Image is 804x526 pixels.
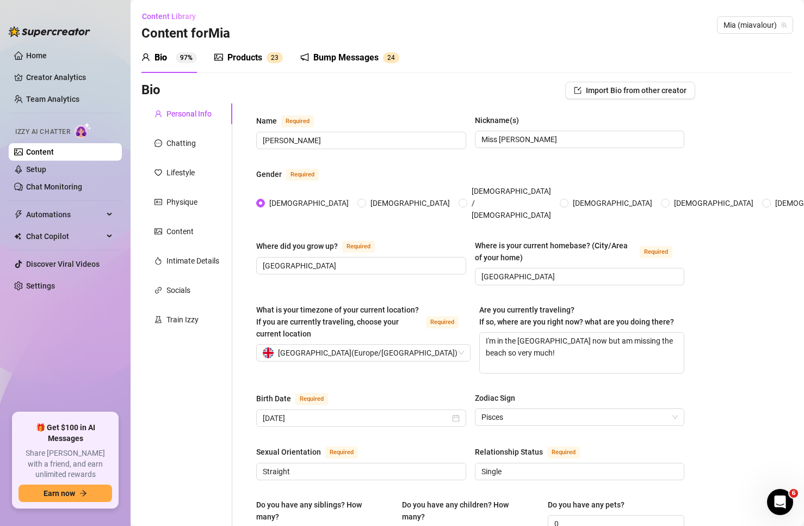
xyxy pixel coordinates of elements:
a: Discover Viral Videos [26,260,100,268]
span: experiment [154,316,162,323]
input: Relationship Status [481,466,676,478]
input: Sexual Orientation [263,466,457,478]
span: Chat Copilot [26,228,103,245]
span: Required [342,241,375,253]
label: Do you have any children? How many? [402,499,539,523]
div: Zodiac Sign [475,392,515,404]
div: Socials [166,284,190,296]
div: Do you have any pets? [548,499,624,511]
div: Sexual Orientation [256,446,321,458]
label: Gender [256,168,331,181]
div: Gender [256,168,282,180]
label: Do you have any siblings? How many? [256,499,393,523]
label: Do you have any pets? [548,499,632,511]
span: 2 [387,54,391,62]
span: What is your timezone of your current location? If you are currently traveling, choose your curre... [256,305,419,338]
sup: 97% [176,52,197,63]
img: gb [263,347,274,358]
span: user [154,110,162,118]
div: Content [166,225,194,237]
span: Required [640,246,672,258]
div: Bump Messages [313,51,379,64]
button: Import Bio from other creator [565,82,695,99]
span: Required [547,447,580,458]
a: Team Analytics [26,95,79,103]
span: [GEOGRAPHIC_DATA] ( Europe/[GEOGRAPHIC_DATA] ) [278,345,457,361]
span: 4 [391,54,395,62]
div: Chatting [166,137,196,149]
span: Required [426,316,459,328]
span: team [781,22,787,28]
div: Personal Info [166,108,212,120]
div: Where is your current homebase? (City/Area of your home) [475,240,636,264]
span: user [141,53,150,62]
div: Products [227,51,262,64]
span: heart [154,169,162,176]
iframe: Intercom live chat [767,489,793,515]
a: Creator Analytics [26,69,113,86]
img: Chat Copilot [14,233,21,240]
span: Mia (miavalour) [723,17,787,33]
h3: Content for Mia [141,25,230,42]
div: Intimate Details [166,255,219,267]
label: Name [256,114,326,127]
input: Where did you grow up? [263,260,457,272]
label: Where is your current homebase? (City/Area of your home) [475,240,685,264]
span: Automations [26,206,103,223]
div: Do you have any siblings? How many? [256,499,386,523]
div: Nickname(s) [475,114,519,126]
div: Do you have any children? How many? [402,499,531,523]
span: import [574,87,582,94]
label: Birth Date [256,392,340,405]
span: Share [PERSON_NAME] with a friend, and earn unlimited rewards [18,448,112,480]
span: [DEMOGRAPHIC_DATA] / [DEMOGRAPHIC_DATA] [467,185,555,221]
a: Settings [26,282,55,290]
span: arrow-right [79,490,87,497]
span: picture [154,228,162,235]
input: Birth Date [263,412,450,424]
div: Name [256,115,277,127]
button: Earn nowarrow-right [18,485,112,502]
span: [DEMOGRAPHIC_DATA] [265,197,353,209]
span: [DEMOGRAPHIC_DATA] [366,197,454,209]
a: Setup [26,165,46,174]
span: fire [154,257,162,265]
span: [DEMOGRAPHIC_DATA] [670,197,758,209]
input: Name [263,134,457,146]
label: Sexual Orientation [256,445,370,458]
a: Home [26,51,47,60]
span: Required [325,447,358,458]
a: Chat Monitoring [26,182,82,191]
span: Required [281,115,314,127]
div: Lifestyle [166,167,195,179]
label: Relationship Status [475,445,592,458]
span: 3 [275,54,279,62]
div: Where did you grow up? [256,240,338,252]
img: logo-BBDzfeDw.svg [9,26,90,37]
span: link [154,286,162,294]
a: Content [26,148,54,156]
sup: 24 [383,52,399,63]
span: Required [286,169,319,181]
div: Birth Date [256,393,291,405]
span: Pisces [481,409,678,425]
span: Earn now [44,489,75,498]
div: Bio [154,51,167,64]
label: Zodiac Sign [475,392,523,404]
input: Nickname(s) [481,133,676,145]
label: Nickname(s) [475,114,527,126]
span: picture [214,53,223,62]
input: Where is your current homebase? (City/Area of your home) [481,271,676,283]
span: 6 [789,489,798,498]
span: 2 [271,54,275,62]
h3: Bio [141,82,160,99]
span: Izzy AI Chatter [15,127,70,137]
span: [DEMOGRAPHIC_DATA] [568,197,657,209]
span: Import Bio from other creator [586,86,687,95]
span: message [154,139,162,147]
span: thunderbolt [14,210,23,219]
label: Where did you grow up? [256,240,387,253]
div: Train Izzy [166,314,199,326]
span: Are you currently traveling? If so, where are you right now? what are you doing there? [479,305,674,326]
div: Physique [166,196,197,208]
